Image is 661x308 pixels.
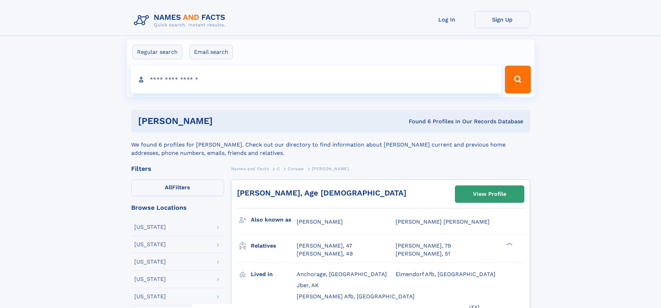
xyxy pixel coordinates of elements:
div: Filters [131,166,224,172]
a: Sign Up [475,11,530,28]
span: Anchorage, [GEOGRAPHIC_DATA] [297,271,387,277]
span: [PERSON_NAME] [297,218,343,225]
div: [US_STATE] [134,242,166,247]
a: [PERSON_NAME], 51 [396,250,450,258]
a: [PERSON_NAME], 49 [297,250,353,258]
label: Filters [131,180,224,196]
a: [PERSON_NAME], 47 [297,242,352,250]
label: Regular search [133,45,182,59]
h3: Relatives [251,240,297,252]
span: Elmendorf Afb, [GEOGRAPHIC_DATA] [396,271,495,277]
span: Corsaw [288,166,304,171]
div: Browse Locations [131,205,224,211]
a: Names and Facts [231,164,269,173]
a: C [277,164,280,173]
h3: Lived in [251,268,297,280]
div: [US_STATE] [134,224,166,230]
img: Logo Names and Facts [131,11,231,30]
span: [PERSON_NAME] [PERSON_NAME] [396,218,490,225]
div: Found 6 Profiles In Our Records Database [311,118,523,125]
span: Jber, AK [297,282,319,289]
div: [US_STATE] [134,294,166,299]
div: [US_STATE] [134,259,166,265]
span: [PERSON_NAME] [312,166,349,171]
div: We found 6 profiles for [PERSON_NAME]. Check out our directory to find information about [PERSON_... [131,132,530,157]
label: Email search [189,45,233,59]
a: Corsaw [288,164,304,173]
a: Log In [419,11,475,28]
h3: Also known as [251,214,297,226]
div: ❯ [505,242,513,247]
a: [PERSON_NAME], Age [DEMOGRAPHIC_DATA] [237,189,406,197]
span: All [165,184,172,191]
input: search input [130,66,502,93]
span: C [277,166,280,171]
div: [US_STATE] [134,276,166,282]
h1: [PERSON_NAME] [138,117,311,125]
span: [PERSON_NAME] Afb, [GEOGRAPHIC_DATA] [297,293,415,300]
div: View Profile [473,186,506,202]
a: [PERSON_NAME], 79 [396,242,451,250]
button: Search Button [505,66,531,93]
a: View Profile [455,186,524,202]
